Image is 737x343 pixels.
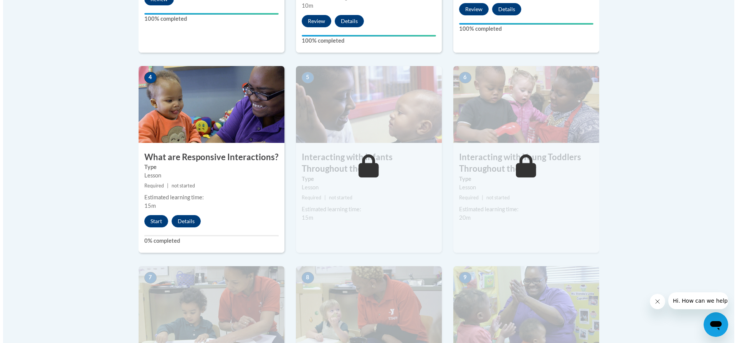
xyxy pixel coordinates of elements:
h3: Interacting with Young Toddlers Throughout the Day [450,151,596,175]
img: Course Image [293,66,439,143]
span: not started [169,183,192,189]
span: | [321,195,323,200]
span: 8 [299,272,311,283]
label: 100% completed [456,25,590,33]
span: 20m [456,214,468,221]
label: Type [141,163,276,171]
span: 6 [456,72,468,83]
span: 15m [299,214,310,221]
div: Estimated learning time: [299,205,433,214]
label: Type [299,175,433,183]
span: Required [456,195,476,200]
button: Review [299,15,328,27]
span: not started [483,195,507,200]
label: 100% completed [299,36,433,45]
span: 15m [141,202,153,209]
div: Estimated learning time: [456,205,590,214]
div: Your progress [299,35,433,36]
h3: Interacting with Infants Throughout the Day [293,151,439,175]
button: Start [141,215,165,227]
span: Required [141,183,161,189]
img: Course Image [450,66,596,143]
button: Details [332,15,361,27]
iframe: Close message [647,294,662,309]
span: not started [326,195,349,200]
span: 5 [299,72,311,83]
iframe: Button to launch messaging window [701,312,725,337]
img: Course Image [136,266,281,343]
img: Course Image [136,66,281,143]
label: 100% completed [141,15,276,23]
div: Lesson [141,171,276,180]
div: Your progress [141,13,276,15]
span: | [479,195,480,200]
span: 4 [141,72,154,83]
div: Lesson [299,183,433,192]
span: 10m [299,2,310,9]
button: Details [169,215,198,227]
label: 0% completed [141,237,276,245]
button: Details [489,3,518,15]
div: Lesson [456,183,590,192]
span: 7 [141,272,154,283]
div: Your progress [456,23,590,25]
div: Estimated learning time: [141,193,276,202]
span: 9 [456,272,468,283]
button: Review [456,3,486,15]
label: Type [456,175,590,183]
span: | [164,183,165,189]
h3: What are Responsive Interactions? [136,151,281,163]
img: Course Image [450,266,596,343]
span: Hi. How can we help? [5,5,62,12]
iframe: Message from company [665,292,725,309]
span: Required [299,195,318,200]
img: Course Image [293,266,439,343]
